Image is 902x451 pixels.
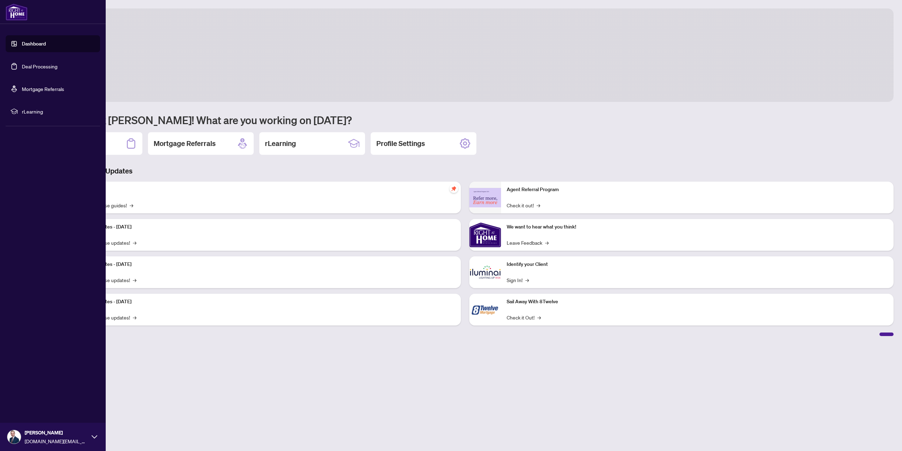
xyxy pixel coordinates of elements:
[130,201,133,209] span: →
[507,313,541,321] a: Check it Out!→
[133,239,136,246] span: →
[37,166,894,176] h3: Brokerage & Industry Updates
[74,261,455,268] p: Platform Updates - [DATE]
[507,223,888,231] p: We want to hear what you think!
[507,298,888,306] p: Sail Away With 8Twelve
[25,437,88,445] span: [DOMAIN_NAME][EMAIL_ADDRESS][DOMAIN_NAME]
[507,201,540,209] a: Check it out!→
[545,239,549,246] span: →
[450,184,458,193] span: pushpin
[133,313,136,321] span: →
[507,186,888,194] p: Agent Referral Program
[265,139,296,148] h2: rLearning
[469,256,501,288] img: Identify your Client
[74,223,455,231] p: Platform Updates - [DATE]
[525,276,529,284] span: →
[37,113,894,127] h1: Welcome back [PERSON_NAME]! What are you working on [DATE]?
[507,239,549,246] a: Leave Feedback→
[22,41,46,47] a: Dashboard
[469,294,501,325] img: Sail Away With 8Twelve
[6,4,27,20] img: logo
[154,139,216,148] h2: Mortgage Referrals
[22,86,64,92] a: Mortgage Referrals
[22,108,95,115] span: rLearning
[7,430,21,444] img: Profile Icon
[537,313,541,321] span: →
[74,186,455,194] p: Self-Help
[469,188,501,207] img: Agent Referral Program
[537,201,540,209] span: →
[133,276,136,284] span: →
[469,219,501,251] img: We want to hear what you think!
[507,261,888,268] p: Identify your Client
[25,429,88,437] span: [PERSON_NAME]
[874,426,895,447] button: Open asap
[22,63,57,69] a: Deal Processing
[74,298,455,306] p: Platform Updates - [DATE]
[376,139,425,148] h2: Profile Settings
[507,276,529,284] a: Sign In!→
